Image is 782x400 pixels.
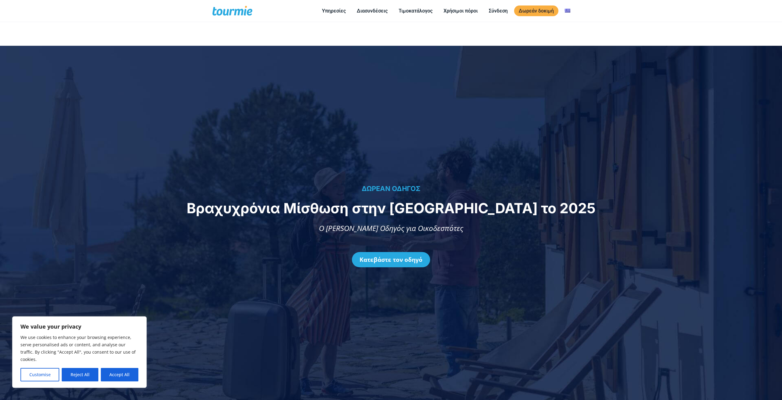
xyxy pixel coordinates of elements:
[187,200,596,217] span: Βραχυχρόνια Μίσθωση στην [GEOGRAPHIC_DATA] το 2025
[319,223,463,233] span: Ο [PERSON_NAME] Οδηγός για Οικοδεσπότες
[362,185,421,193] span: ΔΩΡΕΑΝ ΟΔΗΓΟΣ
[101,368,138,381] button: Accept All
[761,379,776,394] iframe: Intercom live chat
[20,323,138,330] p: We value your privacy
[352,252,430,267] a: Κατεβάστε τον οδηγό
[20,334,138,363] p: We use cookies to enhance your browsing experience, serve personalised ads or content, and analys...
[20,368,59,381] button: Customise
[62,368,98,381] button: Reject All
